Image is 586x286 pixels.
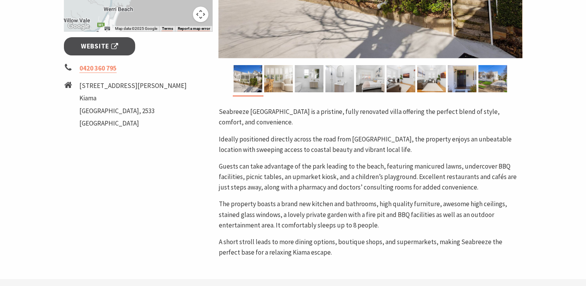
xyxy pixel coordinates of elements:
[218,161,522,193] p: Guests can take advantage of the park leading to the beach, featuring manicured lawns, undercover...
[79,64,117,73] a: 0420 360 795
[66,21,91,31] a: Open this area in Google Maps (opens a new window)
[79,118,187,129] li: [GEOGRAPHIC_DATA]
[162,26,173,31] a: Terms (opens in new tab)
[64,37,136,55] a: Website
[66,21,91,31] img: Google
[81,41,118,52] span: Website
[218,134,522,155] p: Ideally positioned directly across the road from [GEOGRAPHIC_DATA], the property enjoys an unbeat...
[177,26,210,31] a: Report a map error
[193,7,208,22] button: Map camera controls
[79,106,187,116] li: [GEOGRAPHIC_DATA], 2533
[218,199,522,231] p: The property boasts a brand new kitchen and bathrooms, high quality furniture, awesome high ceili...
[218,237,522,258] p: A short stroll leads to more dining options, boutique shops, and supermarkets, making Seabreeze t...
[218,107,522,127] p: Seabreeze [GEOGRAPHIC_DATA] is a pristine, fully renovated villa offering the perfect blend of st...
[79,81,187,91] li: [STREET_ADDRESS][PERSON_NAME]
[79,93,187,103] li: Kiama
[105,26,110,31] button: Keyboard shortcuts
[115,26,157,31] span: Map data ©2025 Google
